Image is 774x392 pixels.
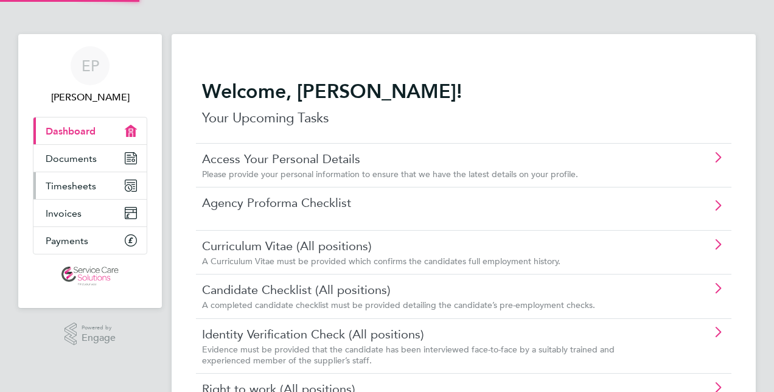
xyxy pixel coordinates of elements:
span: Powered by [82,323,116,333]
a: Timesheets [33,172,147,199]
span: Documents [46,153,97,164]
a: Documents [33,145,147,172]
span: Timesheets [46,180,96,192]
a: Dashboard [33,117,147,144]
span: Please provide your personal information to ensure that we have the latest details on your profile. [202,169,578,180]
span: Engage [82,333,116,343]
span: Dashboard [46,125,96,137]
span: A Curriculum Vitae must be provided which confirms the candidates full employment history. [202,256,560,267]
h2: Welcome, [PERSON_NAME]! [202,79,725,103]
a: Candidate Checklist (All positions) [202,282,657,298]
a: Access Your Personal Details [202,151,657,167]
a: Identity Verification Check (All positions) [202,326,657,342]
a: Go to home page [33,267,147,286]
a: Payments [33,227,147,254]
a: Invoices [33,200,147,226]
a: Curriculum Vitae (All positions) [202,238,657,254]
span: A completed candidate checklist must be provided detailing the candidate’s pre-employment checks. [202,299,595,310]
span: Emma-Jane Purnell [33,90,147,105]
a: Powered byEngage [64,323,116,346]
span: Invoices [46,208,82,219]
p: Your Upcoming Tasks [202,108,725,128]
nav: Main navigation [18,34,162,308]
span: Evidence must be provided that the candidate has been interviewed face-to-face by a suitably trai... [202,344,615,366]
a: Agency Proforma Checklist [202,195,657,211]
span: Payments [46,235,88,247]
img: servicecare-logo-retina.png [61,267,119,286]
span: EP [82,58,99,74]
a: EP[PERSON_NAME] [33,46,147,105]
